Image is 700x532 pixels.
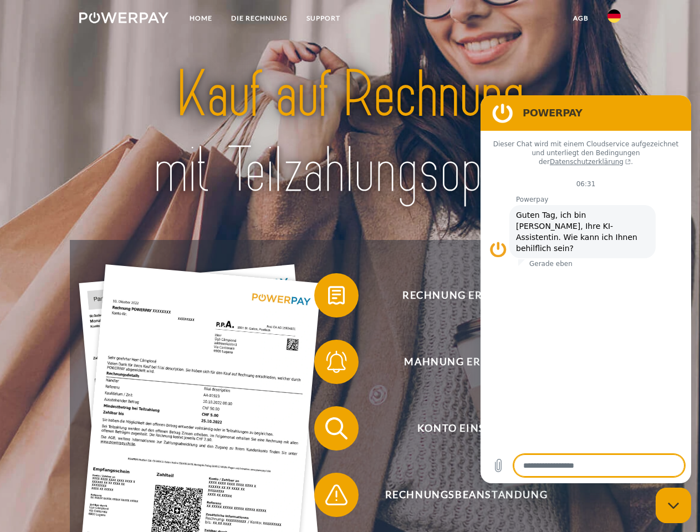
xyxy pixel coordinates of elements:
a: agb [564,8,598,28]
span: Mahnung erhalten? [330,340,602,384]
img: qb_warning.svg [323,481,350,509]
img: qb_bill.svg [323,282,350,309]
img: qb_bell.svg [323,348,350,376]
img: qb_search.svg [323,415,350,442]
iframe: Messaging-Fenster [481,95,691,483]
span: Konto einsehen [330,406,602,451]
a: SUPPORT [297,8,350,28]
button: Mahnung erhalten? [314,340,602,384]
img: title-powerpay_de.svg [106,53,594,212]
span: Rechnung erhalten? [330,273,602,318]
button: Konto einsehen [314,406,602,451]
a: Home [180,8,222,28]
span: Rechnungsbeanstandung [330,473,602,517]
a: DIE RECHNUNG [222,8,297,28]
button: Rechnungsbeanstandung [314,473,602,517]
img: de [607,9,621,23]
button: Rechnung erhalten? [314,273,602,318]
img: logo-powerpay-white.svg [79,12,168,23]
iframe: Schaltfläche zum Öffnen des Messaging-Fensters; Konversation läuft [656,488,691,523]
